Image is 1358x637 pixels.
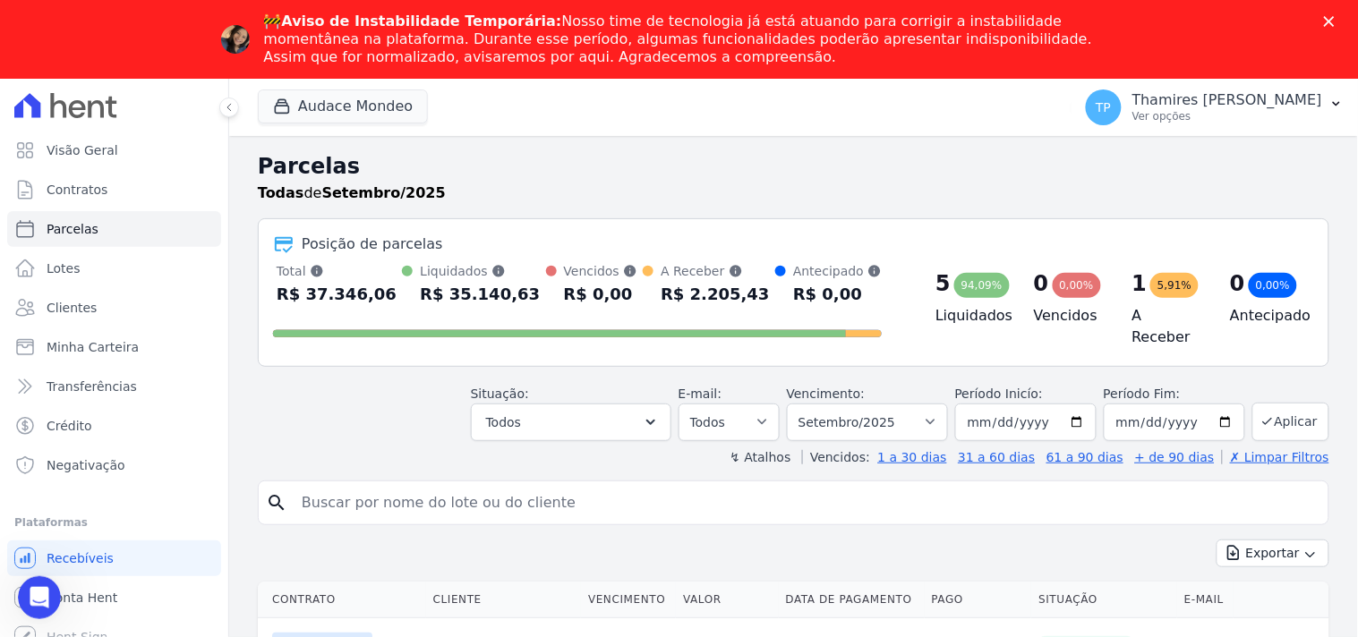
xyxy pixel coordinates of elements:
[661,280,769,309] div: R$ 2.205,43
[302,234,443,255] div: Posição de parcelas
[7,172,221,208] a: Contratos
[1046,450,1123,464] a: 61 a 90 dias
[7,329,221,365] a: Minha Carteira
[264,13,1109,66] div: 🚧 Nosso time de tecnologia já está atuando para corrigir a instabilidade momentânea na plataforma...
[1072,82,1358,132] button: TP Thamires [PERSON_NAME] Ver opções
[47,589,117,607] span: Conta Hent
[322,184,446,201] strong: Setembro/2025
[779,582,925,618] th: Data de Pagamento
[221,25,250,54] img: Profile image for Adriane
[661,262,769,280] div: A Receber
[1034,269,1049,298] div: 0
[47,456,125,474] span: Negativação
[291,485,1321,521] input: Buscar por nome do lote ou do cliente
[7,408,221,444] a: Crédito
[878,450,947,464] a: 1 a 30 dias
[1132,109,1322,123] p: Ver opções
[7,211,221,247] a: Parcelas
[955,386,1043,401] label: Período Inicío:
[7,290,221,326] a: Clientes
[564,262,637,280] div: Vencidos
[258,183,446,204] p: de
[1222,450,1329,464] a: ✗ Limpar Filtros
[258,150,1329,183] h2: Parcelas
[1150,273,1199,298] div: 5,91%
[1252,403,1329,441] button: Aplicar
[958,450,1035,464] a: 31 a 60 dias
[1132,305,1202,348] h4: A Receber
[277,280,397,309] div: R$ 37.346,06
[1135,450,1215,464] a: + de 90 dias
[47,299,97,317] span: Clientes
[793,280,882,309] div: R$ 0,00
[282,13,562,30] b: Aviso de Instabilidade Temporária:
[47,259,81,277] span: Lotes
[426,582,581,618] th: Cliente
[581,582,676,618] th: Vencimento
[277,262,397,280] div: Total
[7,540,221,576] a: Recebíveis
[925,582,1032,618] th: Pago
[47,141,118,159] span: Visão Geral
[1249,273,1297,298] div: 0,00%
[935,305,1005,327] h4: Liquidados
[420,280,540,309] div: R$ 35.140,63
[47,220,98,238] span: Parcelas
[47,338,139,356] span: Minha Carteira
[258,89,428,123] button: Audace Mondeo
[258,184,304,201] strong: Todas
[730,450,790,464] label: ↯ Atalhos
[1217,539,1329,567] button: Exportar
[471,403,671,441] button: Todos
[1230,269,1245,298] div: 0
[954,273,1010,298] div: 94,09%
[7,132,221,168] a: Visão Geral
[1096,101,1111,114] span: TP
[7,580,221,616] a: Conta Hent
[486,412,521,433] span: Todos
[1104,385,1245,403] label: Período Fim:
[47,417,92,435] span: Crédito
[1132,269,1148,298] div: 1
[802,450,870,464] label: Vencidos:
[7,447,221,483] a: Negativação
[679,386,722,401] label: E-mail:
[1230,305,1300,327] h4: Antecipado
[1177,582,1234,618] th: E-mail
[564,280,637,309] div: R$ 0,00
[935,269,951,298] div: 5
[787,386,865,401] label: Vencimento:
[1324,16,1342,27] div: Fechar
[1053,273,1101,298] div: 0,00%
[1031,582,1177,618] th: Situação
[47,181,107,199] span: Contratos
[266,492,287,514] i: search
[1034,305,1104,327] h4: Vencidos
[7,251,221,286] a: Lotes
[47,378,137,395] span: Transferências
[793,262,882,280] div: Antecipado
[420,262,540,280] div: Liquidados
[7,369,221,404] a: Transferências
[258,582,426,618] th: Contrato
[47,549,114,567] span: Recebíveis
[676,582,778,618] th: Valor
[18,576,61,619] iframe: Intercom live chat
[1132,91,1322,109] p: Thamires [PERSON_NAME]
[471,386,529,401] label: Situação:
[14,512,214,533] div: Plataformas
